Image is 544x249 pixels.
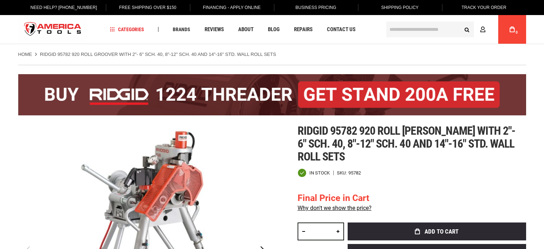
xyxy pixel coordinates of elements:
img: BOGO: Buy the RIDGID® 1224 Threader (26092), get the 92467 200A Stand FREE! [18,74,526,115]
span: Categories [110,27,144,32]
span: 0 [516,30,518,34]
div: 95782 [348,171,361,175]
a: Reviews [201,25,227,34]
a: Categories [107,25,147,34]
a: Why don't we show the price? [298,205,372,211]
a: Repairs [291,25,316,34]
span: Contact Us [327,27,356,32]
div: Availability [298,168,330,177]
button: Add to Cart [348,222,526,240]
img: America Tools [18,16,88,43]
span: In stock [309,171,330,175]
a: 0 [505,15,519,44]
strong: SKU [337,171,348,175]
button: Search [460,23,474,36]
a: About [235,25,257,34]
strong: RIDGID 95782 920 ROLL GROOVER WITH 2"- 6" SCH. 40, 8"-12" SCH. 40 AND 14"-16" STD. WALL ROLL SETS [40,52,276,57]
span: Shipping Policy [381,5,419,10]
a: store logo [18,16,88,43]
span: About [238,27,254,32]
div: Final Price in Cart [298,192,372,205]
span: Brands [173,27,190,32]
a: Home [18,51,32,58]
span: Add to Cart [425,229,459,235]
a: Contact Us [324,25,359,34]
a: Blog [265,25,283,34]
span: Reviews [205,27,224,32]
a: Brands [170,25,193,34]
span: Blog [268,27,280,32]
span: Repairs [294,27,313,32]
span: Ridgid 95782 920 roll [PERSON_NAME] with 2"- 6" sch. 40, 8"-12" sch. 40 and 14"-16" std. wall rol... [298,124,516,163]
